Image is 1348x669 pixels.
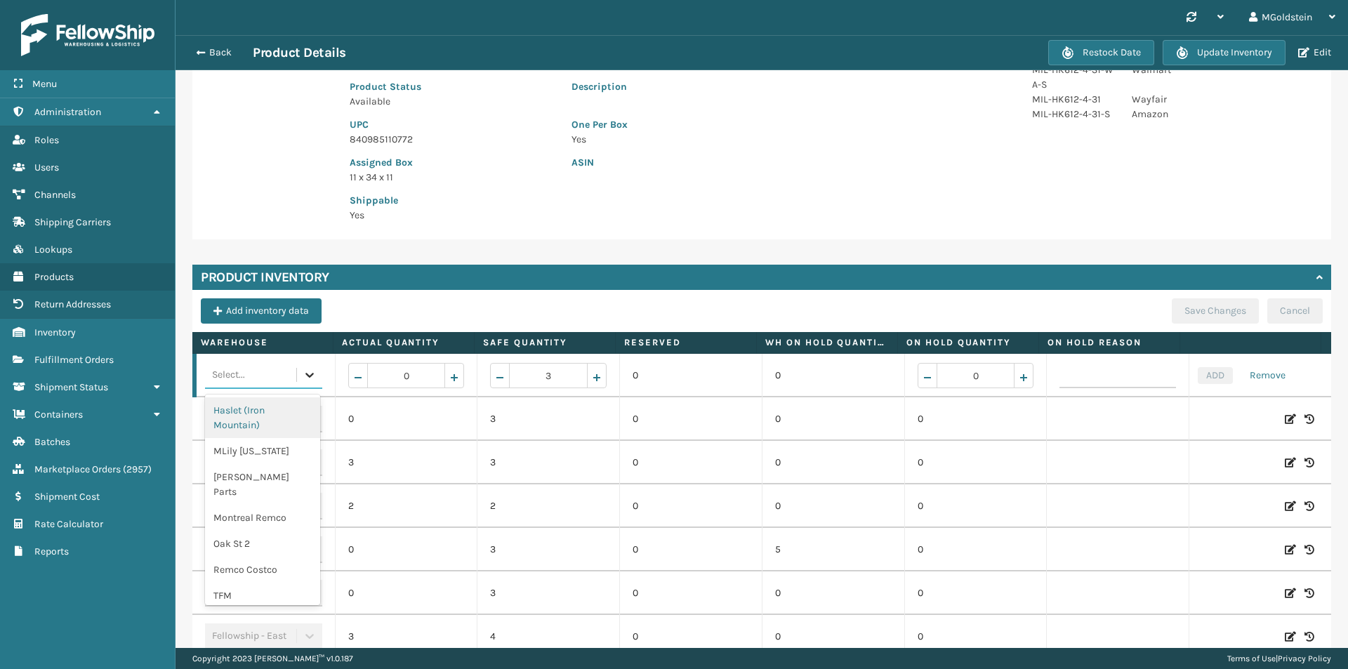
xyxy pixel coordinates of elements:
label: WH On hold quantity [765,336,889,349]
p: UPC [350,117,555,132]
span: Reports [34,545,69,557]
td: 5 [762,528,904,571]
td: 3 [477,441,619,484]
i: Edit [1285,586,1296,600]
p: Shippable [350,193,555,208]
a: Privacy Policy [1278,654,1331,663]
td: 4 [477,615,619,658]
button: Add inventory data [201,298,322,324]
td: 3 [335,615,477,658]
i: Inventory History [1304,499,1314,513]
p: Copyright 2023 [PERSON_NAME]™ v 1.0.187 [192,648,353,669]
p: 0 [633,630,749,644]
label: Reserved [624,336,748,349]
td: 0 [762,397,904,441]
p: ASIN [571,155,998,170]
i: Inventory History [1304,412,1314,426]
p: Yes [571,132,998,147]
i: Edit [1285,499,1296,513]
button: Restock Date [1048,40,1154,65]
td: 3 [477,397,619,441]
label: Actual Quantity [342,336,465,349]
i: Edit [1285,543,1296,557]
td: 0 [762,354,904,397]
span: Inventory [34,326,76,338]
span: Shipment Status [34,381,108,393]
p: 0 [633,456,749,470]
i: Edit [1285,630,1296,644]
i: Inventory History [1304,456,1314,470]
button: Remove [1241,367,1294,384]
p: Yes [350,208,555,223]
span: Channels [34,189,76,201]
span: Marketplace Orders [34,463,121,475]
td: 0 [904,571,1047,615]
td: 3 [477,528,619,571]
p: Product Status [350,79,555,94]
span: Containers [34,409,83,420]
div: Montreal Remco [205,505,320,531]
span: Menu [32,78,57,90]
td: 0 [904,441,1047,484]
i: Inventory History [1304,543,1314,557]
p: MIL-HK612-4-31-S [1032,107,1115,121]
div: Remco Costco [205,557,320,583]
div: [PERSON_NAME] Parts [205,464,320,505]
td: 0 [762,441,904,484]
td: 3 [335,441,477,484]
div: TFM [205,583,320,609]
label: On Hold Reason [1048,336,1171,349]
span: Shipping Carriers [34,216,111,228]
span: Rate Calculator [34,518,103,530]
td: 0 [904,528,1047,571]
p: Amazon [1132,107,1215,121]
div: Haslet (Iron Mountain) [205,397,320,438]
p: Assigned Box [350,155,555,170]
button: Save Changes [1172,298,1259,324]
p: 0 [633,369,749,383]
div: Oak St 2 [205,531,320,557]
i: Inventory History [1304,630,1314,644]
img: logo [21,14,154,56]
div: MLily [US_STATE] [205,438,320,464]
p: Description [571,79,998,94]
p: Available [350,94,555,109]
button: Cancel [1267,298,1323,324]
span: ( 2957 ) [123,463,152,475]
span: Products [34,271,74,283]
span: Users [34,161,59,173]
td: 0 [762,484,904,528]
td: 0 [904,397,1047,441]
h4: Product Inventory [201,269,329,286]
p: 0 [633,586,749,600]
i: Edit [1285,412,1296,426]
p: One Per Box [571,117,998,132]
p: Wayfair [1132,92,1215,107]
button: Back [188,46,253,59]
i: Inventory History [1304,586,1314,600]
p: 0 [633,412,749,426]
span: Lookups [34,244,72,256]
span: Fulfillment Orders [34,354,114,366]
span: Batches [34,436,70,448]
p: MIL-HK612-4-31-WA-S [1032,62,1115,92]
i: Edit [1285,456,1296,470]
td: 0 [904,484,1047,528]
div: Select... [212,368,245,382]
button: ADD [1198,367,1233,384]
span: Administration [34,106,101,118]
button: Update Inventory [1163,40,1286,65]
td: 0 [762,571,904,615]
span: Decrease value [349,364,407,388]
a: Terms of Use [1227,654,1276,663]
p: 0 [633,543,749,557]
p: 0 [633,499,749,513]
p: 840985110772 [350,132,555,147]
label: Safe Quantity [483,336,607,349]
label: Warehouse [201,336,324,349]
span: Decrease value [918,364,976,388]
button: Edit [1294,46,1335,59]
p: MIL-HK612-4-31 [1032,92,1115,107]
span: Shipment Cost [34,491,100,503]
div: | [1227,648,1331,669]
